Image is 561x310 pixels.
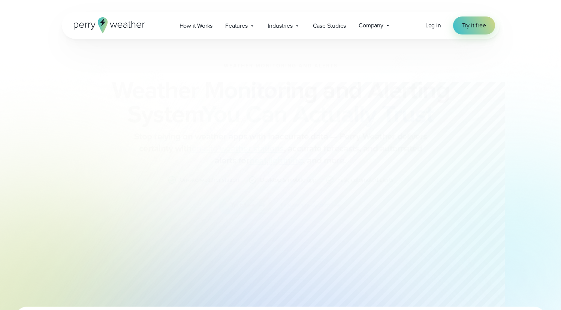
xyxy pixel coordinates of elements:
[453,16,495,34] a: Try it free
[307,18,353,33] a: Case Studies
[173,18,219,33] a: How it Works
[268,21,293,30] span: Industries
[425,21,441,30] a: Log in
[225,21,247,30] span: Features
[359,21,383,30] span: Company
[313,21,346,30] span: Case Studies
[180,21,213,30] span: How it Works
[462,21,486,30] span: Try it free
